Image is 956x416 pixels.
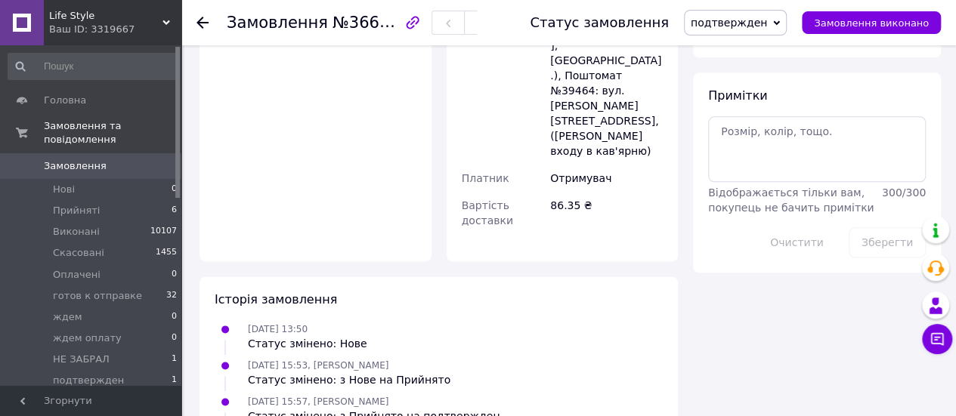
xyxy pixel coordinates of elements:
span: Замовлення виконано [814,17,929,29]
span: 300 / 300 [882,186,926,199]
span: Замовлення [44,159,107,173]
span: [DATE] 15:57, [PERSON_NAME] [248,396,388,407]
div: Повернутися назад [196,15,209,30]
span: Скасовані [53,246,104,260]
span: 0 [172,331,177,345]
span: Life Style [49,9,162,23]
span: готов к отправке [53,289,142,303]
span: Замовлення [227,14,328,32]
div: Статус змінено: з Нове на Прийнято [248,372,450,387]
span: Оплачені [53,268,101,282]
span: 1 [172,353,177,366]
span: Примітки [708,88,767,103]
span: 32 [166,289,177,303]
span: ждем оплату [53,331,122,345]
div: 86.35 ₴ [547,192,666,234]
span: Виконані [53,225,100,239]
span: 0 [172,183,177,196]
div: Отримувач [547,165,666,192]
span: 6 [172,204,177,217]
div: Статус замовлення [530,15,669,30]
span: ждем [53,310,82,324]
span: 0 [172,268,177,282]
span: Замовлення та повідомлення [44,119,181,146]
span: Історія замовлення [215,292,337,307]
button: Замовлення виконано [802,11,941,34]
span: подтвержден [691,17,767,29]
span: Вартість доставки [462,199,513,226]
span: Платник [462,172,509,184]
span: 1455 [156,246,177,260]
span: №366300863 [333,13,440,32]
span: [DATE] 15:53, [PERSON_NAME] [248,360,388,371]
span: 0 [172,310,177,324]
span: [DATE] 13:50 [248,324,308,334]
div: Ваш ID: 3319667 [49,23,181,36]
span: Головна [44,94,86,107]
span: НЕ ЗАБРАЛ [53,353,110,366]
span: 10107 [150,225,177,239]
div: Статус змінено: Нове [248,336,367,351]
span: Відображається тільки вам, покупець не бачить примітки [708,186,874,214]
input: Пошук [8,53,178,80]
button: Чат з покупцем [922,324,952,354]
span: подтвержден [53,374,124,387]
span: 1 [172,374,177,387]
span: Прийняті [53,204,100,217]
span: Нові [53,183,75,196]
